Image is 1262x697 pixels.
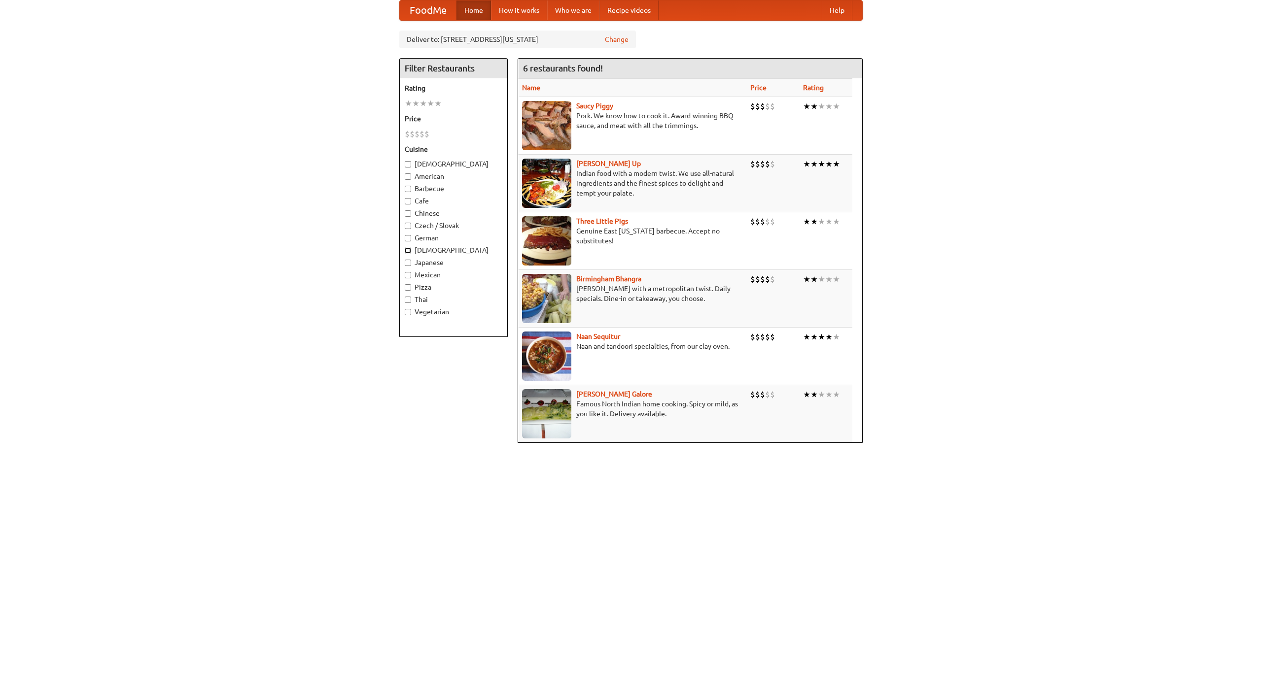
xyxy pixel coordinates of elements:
[833,389,840,400] li: ★
[576,217,628,225] b: Three Little Pigs
[810,101,818,112] li: ★
[770,216,775,227] li: $
[818,389,825,400] li: ★
[405,221,502,231] label: Czech / Slovak
[833,101,840,112] li: ★
[825,389,833,400] li: ★
[424,129,429,139] li: $
[760,216,765,227] li: $
[765,101,770,112] li: $
[576,102,613,110] a: Saucy Piggy
[576,275,641,283] a: Birmingham Bhangra
[599,0,659,20] a: Recipe videos
[818,216,825,227] li: ★
[760,332,765,342] li: $
[522,274,571,323] img: bhangra.jpg
[405,309,411,315] input: Vegetarian
[765,159,770,169] li: $
[405,83,502,93] h5: Rating
[405,129,410,139] li: $
[405,173,411,180] input: American
[415,129,420,139] li: $
[833,216,840,227] li: ★
[576,332,620,340] a: Naan Sequitur
[760,101,765,112] li: $
[405,260,411,266] input: Japanese
[405,171,502,181] label: American
[750,274,755,285] li: $
[405,295,502,304] label: Thai
[770,101,775,112] li: $
[405,272,411,278] input: Mexican
[522,389,571,438] img: currygalore.jpg
[405,245,502,255] label: [DEMOGRAPHIC_DATA]
[818,274,825,285] li: ★
[420,129,424,139] li: $
[576,390,652,398] a: [PERSON_NAME] Galore
[405,114,502,124] h5: Price
[750,84,767,92] a: Price
[765,332,770,342] li: $
[522,284,742,303] p: [PERSON_NAME] with a metropolitan twist. Daily specials. Dine-in or takeaway, you choose.
[803,101,810,112] li: ★
[755,216,760,227] li: $
[405,233,502,243] label: German
[405,297,411,303] input: Thai
[456,0,491,20] a: Home
[405,159,502,169] label: [DEMOGRAPHIC_DATA]
[405,208,502,218] label: Chinese
[818,159,825,169] li: ★
[405,223,411,229] input: Czech / Slovak
[547,0,599,20] a: Who we are
[755,332,760,342] li: $
[810,332,818,342] li: ★
[810,389,818,400] li: ★
[825,274,833,285] li: ★
[770,332,775,342] li: $
[491,0,547,20] a: How it works
[822,0,852,20] a: Help
[399,31,636,48] div: Deliver to: [STREET_ADDRESS][US_STATE]
[405,196,502,206] label: Cafe
[400,0,456,20] a: FoodMe
[803,274,810,285] li: ★
[750,389,755,400] li: $
[750,101,755,112] li: $
[755,159,760,169] li: $
[818,101,825,112] li: ★
[833,159,840,169] li: ★
[405,198,411,204] input: Cafe
[605,34,629,44] a: Change
[522,101,571,150] img: saucy.jpg
[522,226,742,246] p: Genuine East [US_STATE] barbecue. Accept no substitutes!
[523,64,603,73] ng-pluralize: 6 restaurants found!
[750,159,755,169] li: $
[427,98,434,109] li: ★
[400,59,507,78] h4: Filter Restaurants
[825,101,833,112] li: ★
[405,184,502,194] label: Barbecue
[825,216,833,227] li: ★
[405,258,502,267] label: Japanese
[412,98,420,109] li: ★
[755,274,760,285] li: $
[405,270,502,280] label: Mexican
[405,210,411,217] input: Chinese
[434,98,442,109] li: ★
[810,159,818,169] li: ★
[405,307,502,317] label: Vegetarian
[760,159,765,169] li: $
[810,274,818,285] li: ★
[770,389,775,400] li: $
[825,332,833,342] li: ★
[803,389,810,400] li: ★
[810,216,818,227] li: ★
[750,332,755,342] li: $
[522,216,571,266] img: littlepigs.jpg
[405,282,502,292] label: Pizza
[522,168,742,198] p: Indian food with a modern twist. We use all-natural ingredients and the finest spices to delight ...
